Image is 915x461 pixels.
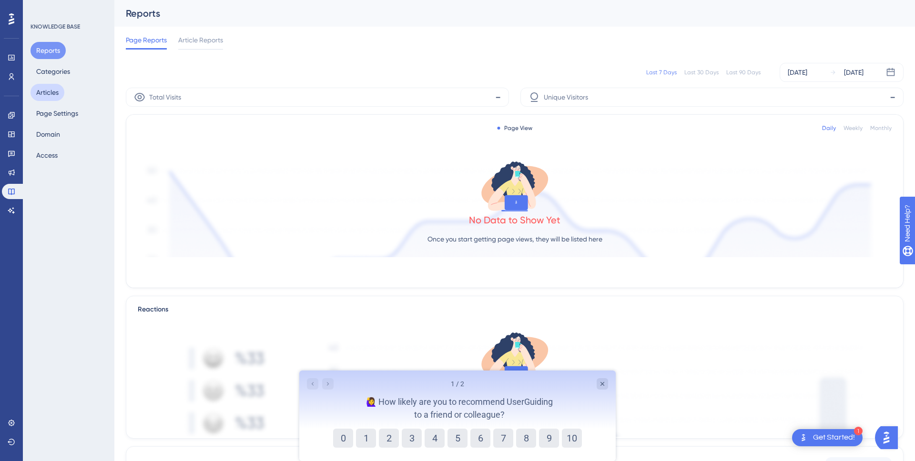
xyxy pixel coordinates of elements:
div: Reports [126,7,880,20]
iframe: UserGuiding Survey [299,371,616,461]
button: Page Settings [30,105,84,122]
div: Page View [498,124,532,132]
div: Open Get Started! checklist, remaining modules: 1 [792,429,863,446]
div: Last 90 Days [726,69,761,76]
div: Last 30 Days [684,69,719,76]
div: Weekly [844,124,863,132]
span: Need Help? [22,2,60,14]
span: Article Reports [178,34,223,46]
span: Total Visits [149,91,181,103]
div: 1 [854,427,863,435]
span: Page Reports [126,34,167,46]
button: Access [30,147,63,164]
div: Get Started! [813,432,855,443]
span: Unique Visitors [544,91,588,103]
button: Categories [30,63,76,80]
div: Reactions [138,304,892,315]
div: Daily [822,124,836,132]
p: Once you start getting page views, they will be listed here [427,233,602,245]
div: [DATE] [788,67,807,78]
button: Articles [30,84,64,101]
button: Reports [30,42,66,59]
div: KNOWLEDGE BASE [30,23,80,30]
img: launcher-image-alternative-text [798,432,809,443]
span: - [495,90,501,105]
button: Domain [30,126,66,143]
span: - [890,90,895,105]
div: [DATE] [844,67,864,78]
div: Last 7 Days [646,69,677,76]
iframe: UserGuiding AI Assistant Launcher [875,423,904,452]
div: No Data to Show Yet [469,213,560,227]
div: Monthly [870,124,892,132]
